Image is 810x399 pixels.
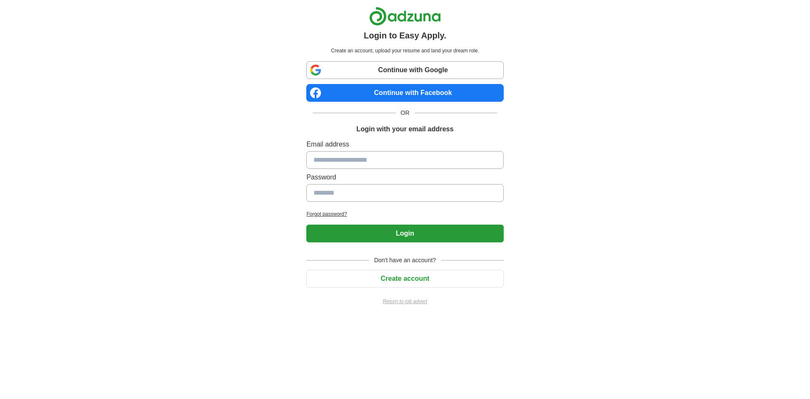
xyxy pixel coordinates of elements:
[306,298,503,305] a: Return to job advert
[306,270,503,288] button: Create account
[308,47,502,54] p: Create an account, upload your resume and land your dream role.
[369,7,441,26] img: Adzuna logo
[306,275,503,282] a: Create account
[306,172,503,182] label: Password
[356,124,454,134] h1: Login with your email address
[306,61,503,79] a: Continue with Google
[306,225,503,242] button: Login
[396,109,415,117] span: OR
[306,139,503,149] label: Email address
[306,210,503,218] a: Forgot password?
[369,256,441,265] span: Don't have an account?
[364,29,446,42] h1: Login to Easy Apply.
[306,84,503,102] a: Continue with Facebook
